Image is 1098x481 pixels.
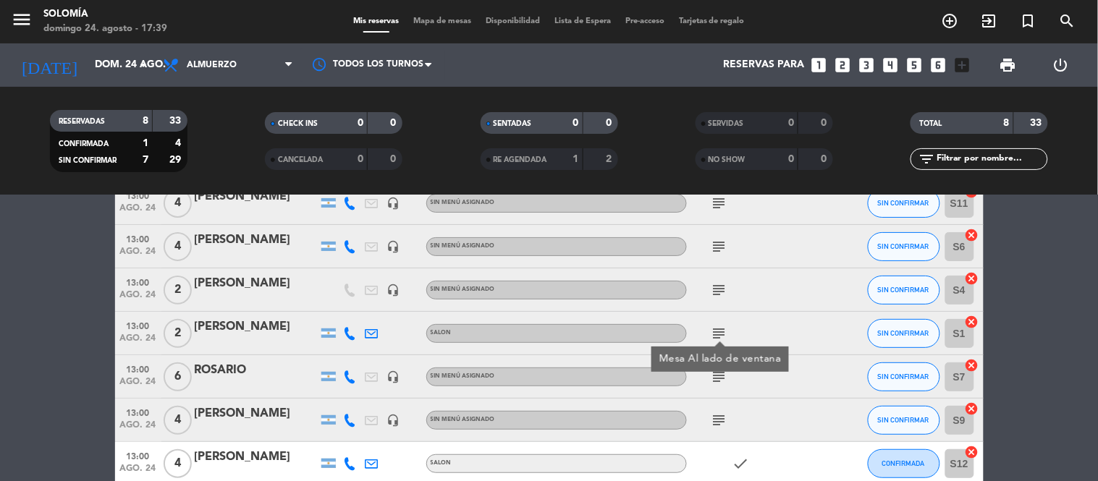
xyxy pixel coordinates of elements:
[406,17,478,25] span: Mapa de mesas
[43,7,167,22] div: Solomía
[120,360,156,377] span: 13:00
[868,232,940,261] button: SIN CONFIRMAR
[431,460,452,466] span: SALON
[547,17,618,25] span: Lista de Espera
[164,362,192,391] span: 6
[387,197,400,210] i: headset_mic
[868,189,940,218] button: SIN CONFIRMAR
[43,22,167,36] div: domingo 24. agosto - 17:39
[1052,56,1070,74] i: power_settings_new
[169,116,184,126] strong: 33
[929,56,948,75] i: looks_6
[120,290,156,307] span: ago. 24
[821,154,829,164] strong: 0
[965,228,979,242] i: cancel
[711,325,728,342] i: subject
[868,319,940,348] button: SIN CONFIRMAR
[981,12,998,30] i: exit_to_app
[834,56,853,75] i: looks_two
[59,157,117,164] span: SIN CONFIRMAR
[120,464,156,480] span: ago. 24
[878,199,929,207] span: SIN CONFIRMAR
[882,459,925,467] span: CONFIRMADA
[11,9,33,35] button: menu
[187,60,237,70] span: Almuerzo
[387,284,400,297] i: headset_mic
[120,317,156,333] span: 13:00
[59,118,105,125] span: RESERVADAS
[175,138,184,148] strong: 4
[942,12,959,30] i: add_circle_outline
[120,187,156,203] span: 13:00
[164,406,192,435] span: 4
[387,240,400,253] i: headset_mic
[788,118,794,128] strong: 0
[1004,118,1010,128] strong: 8
[164,232,192,261] span: 4
[120,273,156,290] span: 13:00
[882,56,900,75] i: looks_4
[195,318,318,336] div: [PERSON_NAME]
[1000,56,1017,74] span: print
[868,449,940,478] button: CONFIRMADA
[391,118,400,128] strong: 0
[120,203,156,220] span: ago. 24
[965,445,979,459] i: cancel
[965,401,979,416] i: cancel
[918,150,935,168] i: filter_list
[494,156,547,163] span: RE AGENDADA
[878,416,929,424] span: SIN CONFIRMAR
[195,448,318,467] div: [PERSON_NAME]
[821,118,829,128] strong: 0
[709,120,744,127] span: SERVIDAS
[878,242,929,250] span: SIN CONFIRMAR
[120,404,156,420] span: 13:00
[195,404,318,423] div: [PERSON_NAME]
[195,361,318,380] div: ROSARIO
[195,231,318,250] div: [PERSON_NAME]
[878,373,929,380] span: SIN CONFIRMAR
[195,274,318,293] div: [PERSON_NAME]
[618,17,672,25] span: Pre-acceso
[709,156,746,163] span: NO SHOW
[810,56,829,75] i: looks_one
[431,286,495,292] span: Sin menú asignado
[1020,12,1037,30] i: turned_in_not
[878,329,929,337] span: SIN CONFIRMAR
[858,56,877,75] i: looks_3
[953,56,972,75] i: add_box
[1031,118,1045,128] strong: 33
[935,151,1047,167] input: Filtrar por nombre...
[120,420,156,437] span: ago. 24
[732,455,750,472] i: check
[358,118,363,128] strong: 0
[358,154,363,164] strong: 0
[169,155,184,165] strong: 29
[868,406,940,435] button: SIN CONFIRMAR
[278,156,323,163] span: CANCELADA
[431,417,495,422] span: Sin menú asignado
[387,414,400,427] i: headset_mic
[431,373,495,379] span: Sin menú asignado
[143,116,148,126] strong: 8
[120,230,156,247] span: 13:00
[346,17,406,25] span: Mis reservas
[711,368,728,386] i: subject
[391,154,400,164] strong: 0
[120,447,156,464] span: 13:00
[788,154,794,164] strong: 0
[431,200,495,205] span: Sin menú asignado
[278,120,318,127] span: CHECK INS
[659,352,781,367] div: Mesa Al lado de ventana
[1059,12,1076,30] i: search
[1034,43,1087,87] div: LOG OUT
[868,362,940,391] button: SIN CONFIRMAR
[711,195,728,212] i: subject
[164,319,192,348] span: 2
[724,59,805,71] span: Reservas para
[905,56,924,75] i: looks_5
[711,238,728,255] i: subject
[573,118,579,128] strong: 0
[868,276,940,305] button: SIN CONFIRMAR
[195,187,318,206] div: [PERSON_NAME]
